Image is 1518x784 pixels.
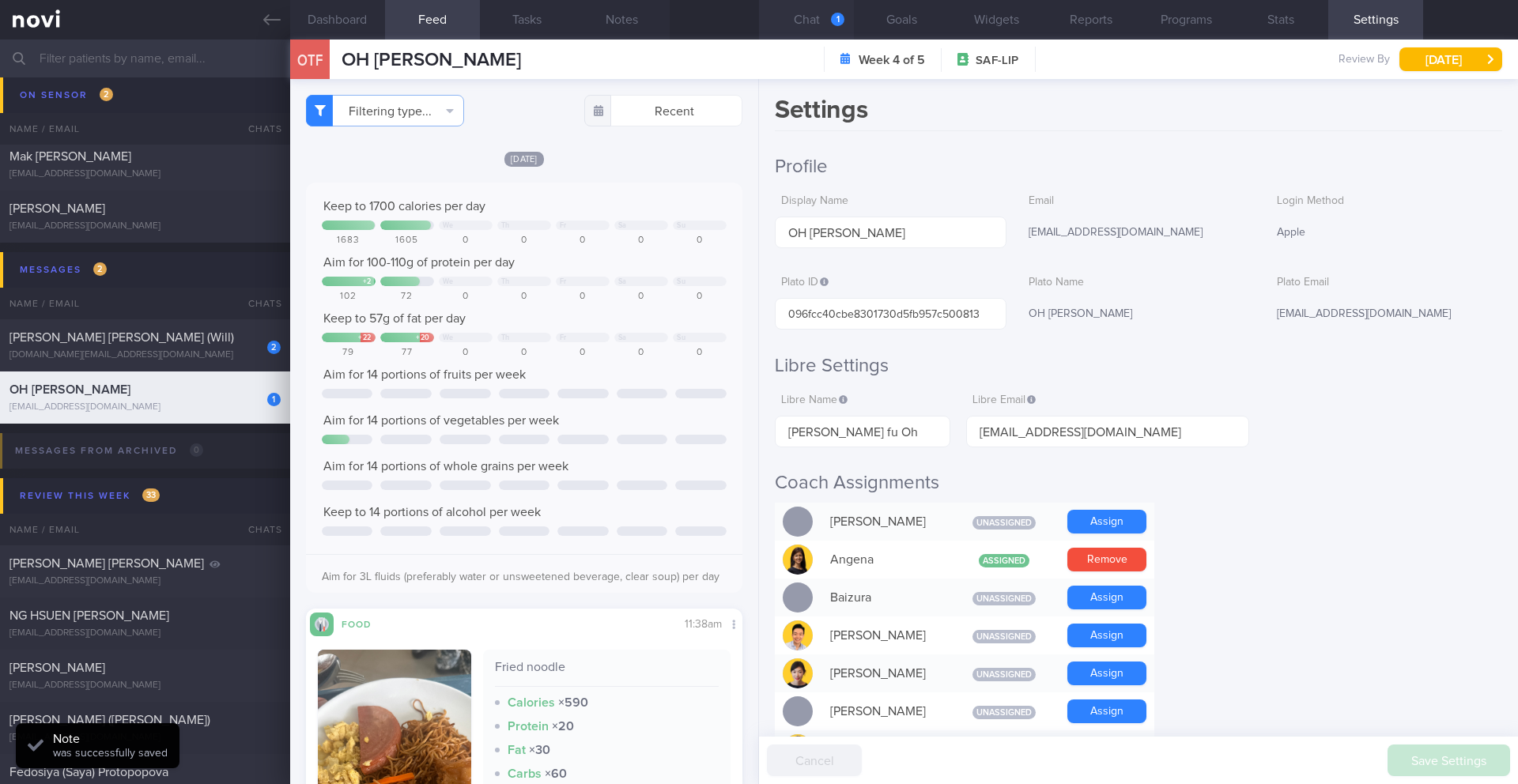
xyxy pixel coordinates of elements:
div: [EMAIL_ADDRESS][DOMAIN_NAME] [9,628,281,639]
div: 0 [614,235,668,247]
div: 1605 [380,235,434,247]
h2: Coach Assignments [775,471,1502,495]
span: SAF-LIP [976,53,1018,69]
div: + 20 [416,334,430,342]
div: Messages from Archived [11,440,207,462]
button: Filtering type... [306,95,464,126]
span: Mak [PERSON_NAME] [9,150,131,163]
label: Login Method [1277,194,1496,209]
button: [DATE] [1399,47,1502,71]
button: Assign [1067,661,1146,685]
div: 0 [556,291,610,303]
div: 72 [380,291,434,303]
div: 0 [673,235,727,247]
span: Review By [1339,53,1390,67]
div: [PERSON_NAME] [822,506,949,537]
div: + 22 [358,334,372,342]
span: Plato ID [781,277,829,288]
label: Email [1029,194,1248,209]
div: 0 [497,291,551,303]
span: OH [PERSON_NAME] [9,383,130,396]
span: [PERSON_NAME] [PERSON_NAME] (Will) [9,331,234,344]
div: [EMAIL_ADDRESS][DOMAIN_NAME] [1022,217,1254,250]
label: Display Name [781,194,1000,209]
div: Angena [822,544,949,575]
div: [PERSON_NAME] [822,695,949,727]
div: 1 [267,393,281,406]
div: Fr [560,334,567,342]
div: 0 [673,347,727,359]
div: We [443,334,454,342]
div: 79 [322,347,376,359]
div: Sa [618,277,627,286]
div: 0 [497,235,551,247]
div: We [443,221,454,230]
div: Review this week [16,485,164,507]
strong: × 20 [552,720,574,733]
div: Su [677,221,685,230]
div: 0 [673,291,727,303]
div: OH [PERSON_NAME] [1022,298,1254,331]
strong: Carbs [508,767,542,780]
strong: Calories [508,696,555,709]
div: [EMAIL_ADDRESS][DOMAIN_NAME] [9,575,281,587]
div: [EMAIL_ADDRESS][DOMAIN_NAME] [1271,298,1502,331]
div: 0 [556,347,610,359]
div: 0 [439,291,493,303]
strong: Fat [508,744,526,756]
h2: Profile [775,155,1502,179]
span: Fedosiya (Saya) Protopopova [9,766,168,778]
strong: × 30 [529,744,550,756]
div: 0 [439,347,493,359]
span: Aim for 14 portions of whole grains per week [323,460,568,473]
div: Baizura [822,582,949,613]
strong: × 590 [558,696,588,709]
div: Sa [618,221,627,230]
div: Chats [227,288,290,319]
div: Th [501,334,510,342]
div: 0 [439,235,493,247]
button: Assign [1067,699,1146,723]
span: NG HSUEN [PERSON_NAME] [9,609,169,622]
div: [EMAIL_ADDRESS][DOMAIN_NAME] [9,680,281,692]
div: [PERSON_NAME] [822,620,949,651]
div: [EMAIL_ADDRESS][DOMAIN_NAME] [9,401,281,413]
div: OTF [286,30,334,91]
span: Aim for 14 portions of fruits per week [323,368,526,381]
div: 2 [267,341,281,354]
div: + 2 [363,277,372,286]
div: 0 [497,347,551,359]
span: 2 [93,262,107,276]
label: Plato Name [1029,276,1248,290]
h2: Libre Settings [775,354,1502,378]
span: Unassigned [972,630,1036,643]
div: [EMAIL_ADDRESS][DOMAIN_NAME] [9,732,281,744]
span: Assigned [979,554,1029,567]
div: We [443,277,454,286]
div: Apple [1271,217,1502,250]
div: [PERSON_NAME] [822,733,949,765]
div: Fr [560,221,567,230]
span: Unassigned [972,668,1036,681]
strong: Protein [508,720,549,733]
div: 0 [614,347,668,359]
div: 77 [380,347,434,359]
strong: Week 4 of 5 [859,52,925,68]
div: Th [501,221,510,230]
span: [PERSON_NAME] ([PERSON_NAME]) [9,714,210,726]
div: 1 [831,13,844,26]
div: Messages [16,259,111,281]
span: Unassigned [972,516,1036,530]
div: Note [53,731,168,747]
span: Aim for 3L fluids (preferably water or unsweetened beverage, clear soup) per day [322,571,719,582]
span: Unassigned [972,706,1036,719]
h1: Settings [775,95,1502,131]
button: Assign [1067,624,1146,647]
label: Plato Email [1277,276,1496,290]
div: 0 [614,291,668,303]
span: Libre Name [781,394,848,405]
span: Libre Email [972,394,1036,405]
span: 11:38am [685,619,722,630]
div: [DOMAIN_NAME][EMAIL_ADDRESS][DOMAIN_NAME] [9,349,281,361]
div: Fr [560,277,567,286]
